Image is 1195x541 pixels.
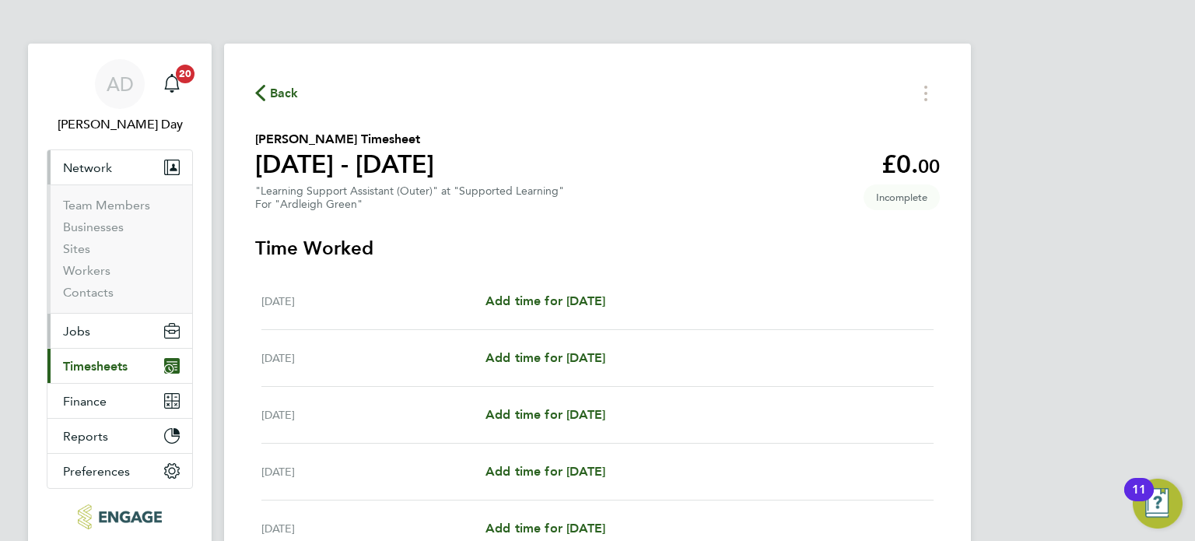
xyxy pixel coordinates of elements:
div: [DATE] [261,349,485,367]
a: Go to home page [47,504,193,529]
span: Timesheets [63,359,128,374]
a: Team Members [63,198,150,213]
span: Add time for [DATE] [485,521,605,536]
button: Finance [47,384,192,418]
button: Jobs [47,314,192,348]
a: AD[PERSON_NAME] Day [47,59,193,134]
div: Network [47,184,192,313]
a: Add time for [DATE] [485,292,605,311]
app-decimal: £0. [881,149,940,179]
span: This timesheet is Incomplete. [864,184,940,210]
span: AD [107,74,134,94]
span: 20 [176,65,194,83]
span: Finance [63,394,107,409]
div: [DATE] [261,462,485,481]
span: Add time for [DATE] [485,293,605,308]
a: Workers [63,263,110,278]
div: For "Ardleigh Green" [255,198,564,211]
div: [DATE] [261,519,485,538]
a: Add time for [DATE] [485,519,605,538]
button: Network [47,150,192,184]
span: 00 [918,155,940,177]
a: Contacts [63,285,114,300]
img: morganhunt-logo-retina.png [78,504,161,529]
span: Add time for [DATE] [485,407,605,422]
a: Add time for [DATE] [485,349,605,367]
h2: [PERSON_NAME] Timesheet [255,130,434,149]
span: Add time for [DATE] [485,350,605,365]
div: [DATE] [261,292,485,311]
button: Reports [47,419,192,453]
span: Add time for [DATE] [485,464,605,479]
button: Preferences [47,454,192,488]
a: Businesses [63,220,124,234]
a: 20 [156,59,187,109]
span: Preferences [63,464,130,479]
span: Back [270,84,299,103]
h3: Time Worked [255,236,940,261]
span: Jobs [63,324,90,339]
span: Amie Day [47,115,193,134]
div: "Learning Support Assistant (Outer)" at "Supported Learning" [255,184,564,211]
span: Reports [63,429,108,444]
h1: [DATE] - [DATE] [255,149,434,180]
button: Back [255,83,299,103]
button: Timesheets [47,349,192,383]
button: Timesheets Menu [912,81,940,105]
div: [DATE] [261,406,485,424]
a: Add time for [DATE] [485,462,605,481]
span: Network [63,160,112,175]
a: Add time for [DATE] [485,406,605,424]
a: Sites [63,241,90,256]
div: 11 [1132,490,1146,510]
button: Open Resource Center, 11 new notifications [1133,479,1183,529]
